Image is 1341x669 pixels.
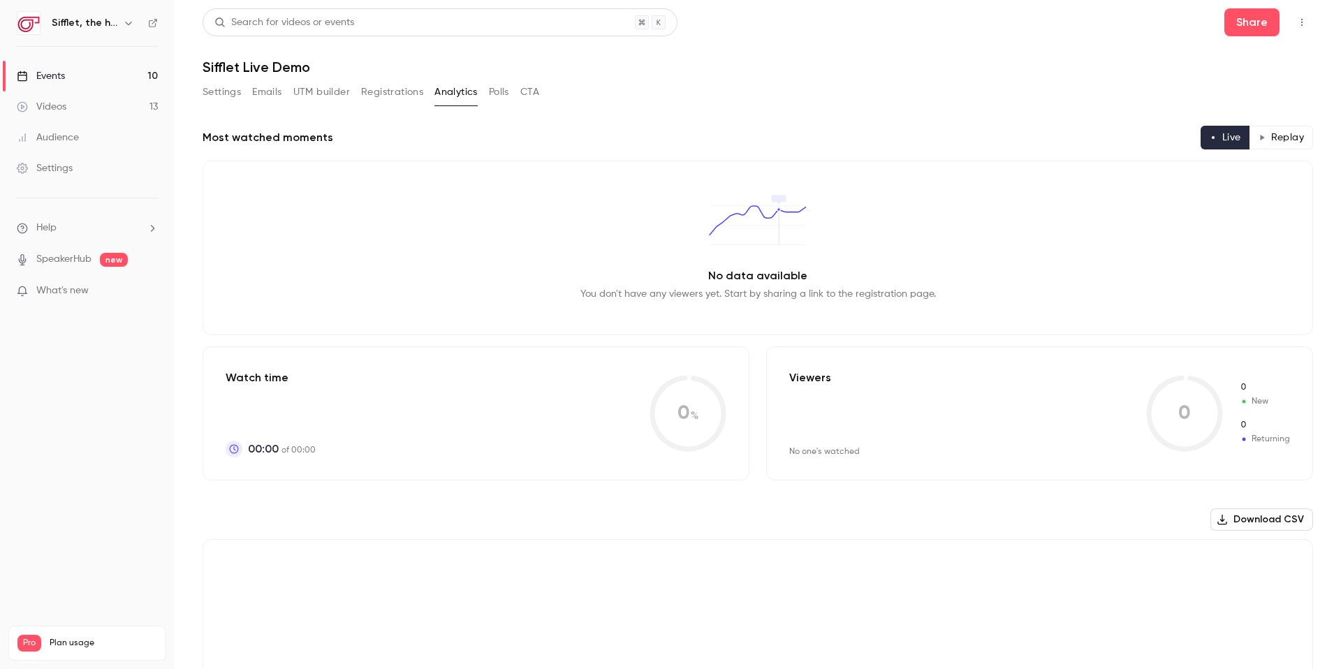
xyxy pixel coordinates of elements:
[1240,433,1290,446] span: Returning
[17,69,65,83] div: Events
[1240,395,1290,408] span: New
[520,81,539,103] button: CTA
[214,15,354,30] div: Search for videos or events
[17,131,79,145] div: Audience
[789,369,831,386] p: Viewers
[203,59,1313,75] h1: Sifflet Live Demo
[203,81,241,103] button: Settings
[203,129,333,146] h2: Most watched moments
[1210,508,1313,531] button: Download CSV
[52,16,117,30] h6: Sifflet, the holistic data observability platform
[17,221,158,235] li: help-dropdown-opener
[1201,126,1250,149] button: Live
[36,252,91,267] a: SpeakerHub
[708,267,807,284] p: No data available
[17,100,66,114] div: Videos
[100,253,128,267] span: new
[252,81,281,103] button: Emails
[226,369,316,386] p: Watch time
[361,81,423,103] button: Registrations
[1240,381,1290,394] span: New
[17,12,40,34] img: Sifflet, the holistic data observability platform
[489,81,509,103] button: Polls
[248,441,279,457] span: 00:00
[36,284,89,298] span: What's new
[17,635,41,652] span: Pro
[50,638,157,649] span: Plan usage
[293,81,350,103] button: UTM builder
[1240,419,1290,432] span: Returning
[248,441,316,457] p: of 00:00
[789,446,860,457] div: No one's watched
[580,287,936,301] p: You don't have any viewers yet. Start by sharing a link to the registration page.
[434,81,478,103] button: Analytics
[1224,8,1280,36] button: Share
[1250,126,1313,149] button: Replay
[36,221,57,235] span: Help
[17,161,73,175] div: Settings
